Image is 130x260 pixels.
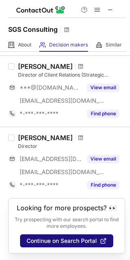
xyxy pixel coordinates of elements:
span: [EMAIL_ADDRESS][DOMAIN_NAME] [20,168,105,176]
div: [PERSON_NAME] [18,134,73,142]
p: Try prospecting with our search portal to find more employees. [14,216,119,229]
span: About [18,42,31,48]
span: Decision makers [49,42,88,48]
button: Continue on Search Portal [20,234,113,247]
button: Reveal Button [87,84,119,92]
span: Similar [105,42,122,48]
span: [EMAIL_ADDRESS][DOMAIN_NAME] [20,97,105,104]
header: Looking for more prospects? 👀 [17,204,117,212]
button: Reveal Button [87,181,119,189]
div: Director [18,143,125,150]
span: Continue on Search Portal [27,238,97,244]
div: Director of Client Relations (Strategic Accounts) [18,71,125,79]
h1: SGS Consulting [8,24,58,34]
div: [PERSON_NAME] [18,62,73,71]
span: [EMAIL_ADDRESS][DOMAIN_NAME] [20,155,82,163]
button: Reveal Button [87,110,119,118]
img: ContactOut v5.3.10 [16,5,65,15]
button: Reveal Button [87,155,119,163]
span: ***@[DOMAIN_NAME] [20,84,82,91]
